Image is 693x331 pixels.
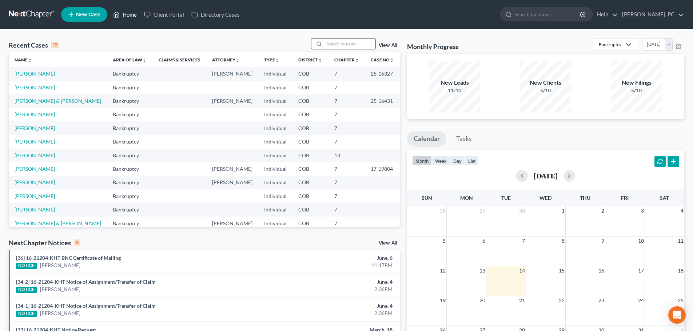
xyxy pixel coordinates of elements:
[429,87,480,94] div: 11/10
[258,162,292,175] td: Individual
[518,266,526,275] span: 14
[521,237,526,245] span: 7
[51,42,59,48] div: 15
[206,67,258,80] td: [PERSON_NAME]
[561,206,565,215] span: 1
[668,306,686,324] div: Open Intercom Messenger
[107,176,152,189] td: Bankruptcy
[460,195,473,201] span: Mon
[599,41,621,48] div: Bankruptcy
[539,195,551,201] span: Wed
[16,263,37,269] div: NOTICE
[450,131,478,147] a: Tasks
[235,58,240,62] i: unfold_more
[292,94,328,108] td: COB
[28,58,32,62] i: unfold_more
[450,156,465,166] button: day
[379,43,397,48] a: View All
[328,121,365,135] td: 7
[15,138,55,145] a: [PERSON_NAME]
[258,108,292,121] td: Individual
[379,241,397,246] a: View All
[479,296,486,305] span: 20
[258,94,292,108] td: Individual
[107,94,152,108] td: Bankruptcy
[601,237,605,245] span: 9
[292,162,328,175] td: COB
[328,189,365,203] td: 7
[258,217,292,230] td: Individual
[407,42,459,51] h3: Monthly Progress
[328,81,365,94] td: 7
[328,203,365,217] td: 7
[15,220,101,226] a: [PERSON_NAME] & [PERSON_NAME]
[153,52,206,67] th: Claims & Services
[328,94,365,108] td: 7
[292,203,328,217] td: COB
[334,57,359,62] a: Chapterunfold_more
[16,279,156,285] a: [34-2] 16-21204-KHT Notice of Assignment/Transfer of Claim
[275,58,279,62] i: unfold_more
[292,217,328,230] td: COB
[272,286,393,293] div: 2:06PM
[272,262,393,269] div: 11:17PM
[188,8,243,21] a: Directory Cases
[677,237,684,245] span: 11
[9,238,80,247] div: NextChapter Notices
[479,206,486,215] span: 29
[272,310,393,317] div: 2:06PM
[40,286,80,293] a: [PERSON_NAME]
[660,195,669,201] span: Sat
[206,94,258,108] td: [PERSON_NAME]
[16,255,121,261] a: [36] 16-21204-KHT BNC Certificate of Mailing
[365,94,400,108] td: 25-16431
[479,266,486,275] span: 13
[677,296,684,305] span: 25
[272,254,393,262] div: June, 6
[432,156,450,166] button: week
[40,310,80,317] a: [PERSON_NAME]
[465,156,479,166] button: list
[258,81,292,94] td: Individual
[142,58,147,62] i: unfold_more
[598,266,605,275] span: 16
[15,111,55,117] a: [PERSON_NAME]
[206,217,258,230] td: [PERSON_NAME]
[324,39,375,49] input: Search by name...
[15,57,32,62] a: Nameunfold_more
[328,67,365,80] td: 7
[558,266,565,275] span: 15
[558,296,565,305] span: 22
[365,67,400,80] td: 25-16327
[328,135,365,148] td: 7
[407,131,446,147] a: Calendar
[15,166,55,172] a: [PERSON_NAME]
[598,296,605,305] span: 23
[328,162,365,175] td: 7
[439,296,446,305] span: 19
[618,8,684,21] a: [PERSON_NAME], PC
[76,12,100,17] span: New Case
[292,135,328,148] td: COB
[298,57,322,62] a: Districtunfold_more
[292,67,328,80] td: COB
[140,8,188,21] a: Client Portal
[15,125,55,131] a: [PERSON_NAME]
[258,67,292,80] td: Individual
[637,266,645,275] span: 17
[107,149,152,162] td: Bankruptcy
[482,237,486,245] span: 6
[640,206,645,215] span: 3
[520,78,571,87] div: New Clients
[637,237,645,245] span: 10
[611,78,662,87] div: New Filings
[107,121,152,135] td: Bankruptcy
[272,278,393,286] div: June, 4
[601,206,605,215] span: 2
[292,176,328,189] td: COB
[272,302,393,310] div: June, 4
[680,206,684,215] span: 4
[113,57,147,62] a: Area of Lawunfold_more
[292,108,328,121] td: COB
[580,195,590,201] span: Thu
